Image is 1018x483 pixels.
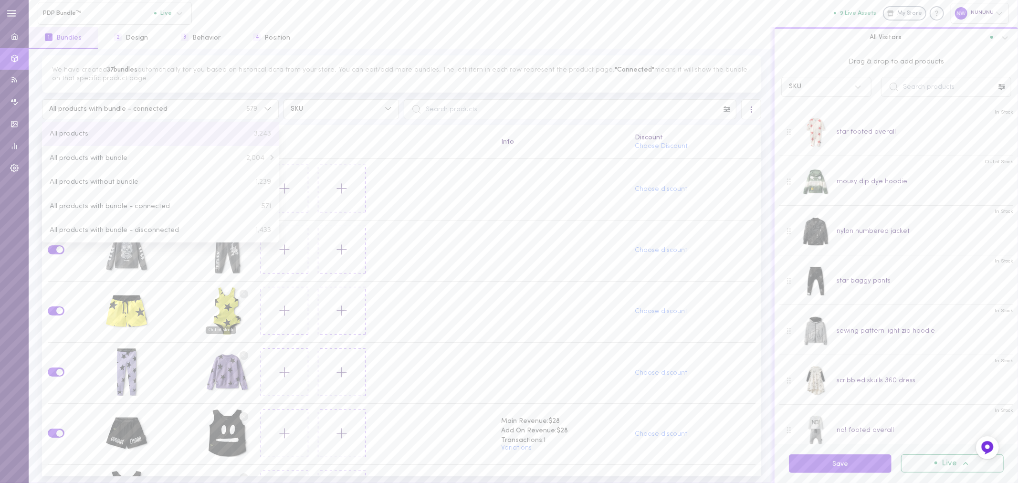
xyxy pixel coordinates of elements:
[283,99,399,119] button: SKU
[42,218,279,242] button: All products with bundle - disconnected1,433
[897,10,922,18] span: My Store
[256,178,271,186] span: 1,239
[103,287,150,336] div: all star surf trunks
[837,127,896,137] div: star footed overall
[501,436,624,445] span: Transactions: 1
[254,129,271,138] span: 3,243
[103,409,150,459] div: muslin beach shorts
[501,139,624,146] div: Info
[253,33,261,41] span: 4
[154,10,172,16] span: Live
[781,57,1011,67] span: Drag & drop to add products
[837,376,915,386] div: scribbled skulls 360 dress
[43,10,154,17] span: PDP Bundle™
[870,33,902,42] span: All Visitors
[789,84,801,90] div: SKU
[837,226,910,236] div: nylon numbered jacket
[930,6,944,21] div: Knowledge center
[837,425,894,435] div: no! footed overall
[203,348,251,398] div: star sweatshirt
[181,33,189,41] span: 3
[261,202,271,210] span: 571
[995,109,1013,116] span: In Stock
[985,158,1013,166] span: Out of Stock
[246,154,264,162] span: 2,004
[501,417,624,426] span: Main Revenue: $28
[837,177,907,187] div: mousy dip dye hoodie
[995,357,1013,365] span: In Stock
[98,27,164,49] button: 2Design
[901,454,1004,472] button: Live
[203,409,251,459] div: smirk muslin tank top
[165,27,237,49] button: 3Behavior
[42,170,279,194] button: All products without bundle1,239
[834,10,876,16] button: 9 Live Assets
[635,247,687,254] button: Choose discount
[837,276,891,286] div: star baggy pants
[203,287,251,336] div: all star cut out swimsuit
[881,77,1011,97] input: Search products
[114,33,122,41] span: 2
[883,6,926,21] a: My Store
[45,33,52,41] span: 1
[42,122,279,146] button: All products3,243
[635,143,688,150] button: Choose Discount
[789,454,892,473] button: Save
[42,194,279,218] button: All products with bundle - connected571
[404,99,736,119] input: Search products
[995,407,1013,414] span: In Stock
[635,135,756,141] div: Discount
[980,441,995,455] img: Feedback Button
[635,431,687,438] button: Choose discount
[42,146,279,170] button: All products with bundle2,004
[256,226,271,234] span: 1,433
[103,348,150,398] div: star leggings
[995,258,1013,265] span: In Stock
[995,307,1013,315] span: In Stock
[837,326,935,336] div: sewing pattern light zip hoodie
[50,154,127,162] span: All products with bundle
[203,139,490,146] div: Bundled with
[501,426,624,436] span: Add On Revenue: $28
[50,202,170,210] span: All products with bundle - connected
[942,460,957,468] span: Live
[237,27,306,49] button: 4Position
[206,326,236,334] span: Out of stock
[203,226,251,275] div: l.a. sweatpants
[635,308,687,315] button: Choose discount
[951,3,1009,23] div: NUNUNU
[103,226,150,275] div: clown hoodie
[635,370,687,377] button: Choose discount
[834,10,883,17] a: 9 Live Assets
[50,178,138,186] span: All products without bundle
[291,106,378,113] span: SKU
[29,27,98,49] button: 1Bundles
[501,445,532,451] button: Variations
[50,226,179,234] span: All products with bundle - disconnected
[995,208,1013,215] span: In Stock
[635,186,687,193] button: Choose discount
[50,129,88,138] span: All products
